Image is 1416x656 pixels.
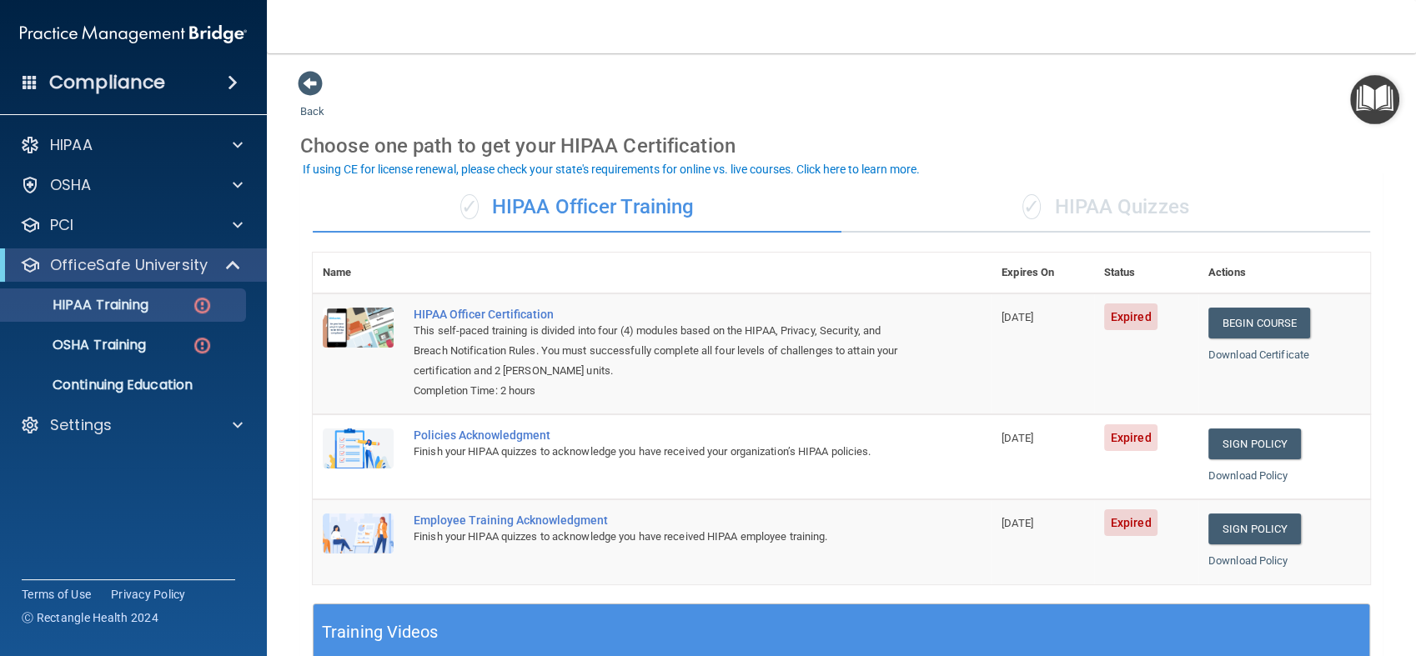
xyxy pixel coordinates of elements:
p: OSHA [50,175,92,195]
p: OSHA Training [11,337,146,353]
a: Download Certificate [1208,348,1309,361]
a: HIPAA [20,135,243,155]
span: ✓ [1022,194,1041,219]
span: Ⓒ Rectangle Health 2024 [22,609,158,626]
p: HIPAA Training [11,297,148,313]
th: Actions [1198,253,1370,293]
th: Name [313,253,404,293]
span: ✓ [460,194,479,219]
a: Back [300,85,324,118]
div: Policies Acknowledgment [414,428,908,442]
div: Finish your HIPAA quizzes to acknowledge you have received your organization’s HIPAA policies. [414,442,908,462]
div: Employee Training Acknowledgment [414,513,908,527]
button: Open Resource Center [1350,75,1399,124]
a: Download Policy [1208,469,1288,482]
span: [DATE] [1002,517,1033,529]
a: Privacy Policy [111,586,186,603]
th: Expires On [992,253,1094,293]
a: Download Policy [1208,554,1288,567]
a: Begin Course [1208,308,1310,338]
a: Terms of Use [22,586,91,603]
p: OfficeSafe University [50,255,208,275]
a: HIPAA Officer Certification [414,308,908,321]
img: danger-circle.6113f641.png [192,335,213,356]
p: PCI [50,215,73,235]
div: If using CE for license renewal, please check your state's requirements for online vs. live cours... [303,163,920,175]
a: OSHA [20,175,243,195]
span: Expired [1104,509,1158,536]
div: Finish your HIPAA quizzes to acknowledge you have received HIPAA employee training. [414,527,908,547]
a: Sign Policy [1208,513,1301,544]
div: Choose one path to get your HIPAA Certification [300,122,1383,170]
img: danger-circle.6113f641.png [192,295,213,316]
div: HIPAA Officer Training [313,183,841,233]
span: [DATE] [1002,311,1033,323]
button: If using CE for license renewal, please check your state's requirements for online vs. live cours... [300,161,922,178]
a: Sign Policy [1208,428,1301,459]
p: Settings [50,415,112,435]
p: Continuing Education [11,377,239,393]
p: HIPAA [50,135,93,155]
img: PMB logo [20,18,247,51]
div: This self-paced training is divided into four (4) modules based on the HIPAA, Privacy, Security, ... [414,321,908,381]
span: Expired [1104,424,1158,451]
div: HIPAA Quizzes [841,183,1370,233]
span: [DATE] [1002,432,1033,444]
span: Expired [1104,303,1158,330]
th: Status [1094,253,1198,293]
a: PCI [20,215,243,235]
div: Completion Time: 2 hours [414,381,908,401]
a: Settings [20,415,243,435]
h5: Training Videos [322,618,439,647]
a: OfficeSafe University [20,255,242,275]
h4: Compliance [49,71,165,94]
